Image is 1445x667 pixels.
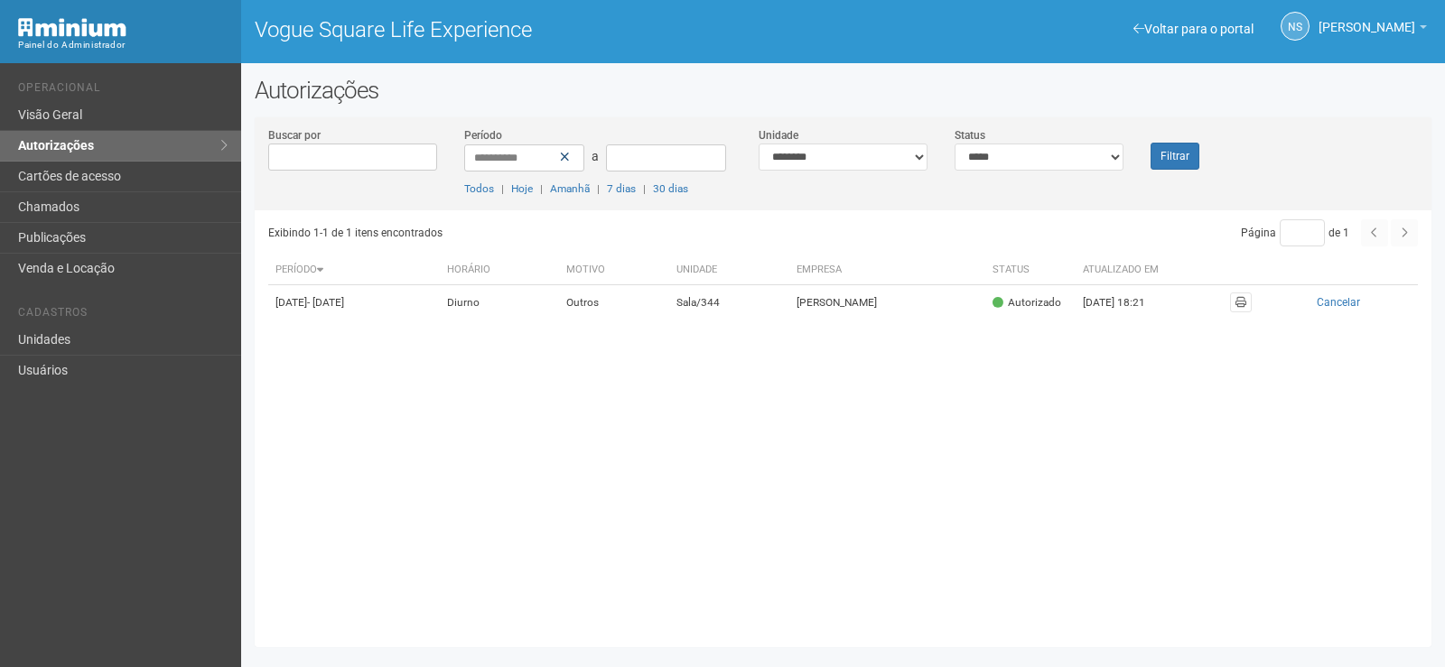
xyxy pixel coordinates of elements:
[592,149,599,163] span: a
[1319,23,1427,37] a: [PERSON_NAME]
[255,18,830,42] h1: Vogue Square Life Experience
[268,285,440,320] td: [DATE]
[669,255,788,285] th: Unidade
[559,285,669,320] td: Outros
[18,81,228,100] li: Operacional
[607,182,636,195] a: 7 dias
[597,182,600,195] span: |
[1133,22,1254,36] a: Voltar para o portal
[268,219,837,246] div: Exibindo 1-1 de 1 itens encontrados
[559,255,669,285] th: Motivo
[464,127,502,144] label: Período
[307,296,344,309] span: - [DATE]
[985,255,1076,285] th: Status
[255,77,1431,104] h2: Autorizações
[1076,285,1175,320] td: [DATE] 18:21
[18,37,228,53] div: Painel do Administrador
[759,127,798,144] label: Unidade
[464,182,494,195] a: Todos
[1319,3,1415,34] span: Nicolle Silva
[550,182,590,195] a: Amanhã
[1281,12,1310,41] a: NS
[993,295,1061,310] div: Autorizado
[540,182,543,195] span: |
[440,255,559,285] th: Horário
[501,182,504,195] span: |
[268,255,440,285] th: Período
[1266,292,1411,312] button: Cancelar
[268,127,321,144] label: Buscar por
[653,182,688,195] a: 30 dias
[1151,143,1199,170] button: Filtrar
[789,285,985,320] td: [PERSON_NAME]
[955,127,985,144] label: Status
[643,182,646,195] span: |
[440,285,559,320] td: Diurno
[18,18,126,37] img: Minium
[1076,255,1175,285] th: Atualizado em
[18,306,228,325] li: Cadastros
[1241,227,1349,239] span: Página de 1
[789,255,985,285] th: Empresa
[669,285,788,320] td: Sala/344
[511,182,533,195] a: Hoje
